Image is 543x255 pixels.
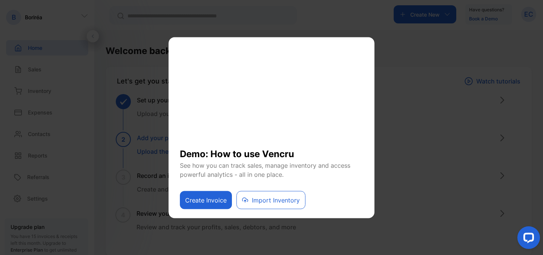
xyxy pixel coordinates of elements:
p: See how you can track sales, manage inventory and access powerful analytics - all in one place. [180,161,363,179]
iframe: LiveChat chat widget [511,223,543,255]
h1: Demo: How to use Vencru [180,141,363,161]
button: Create Invoice [180,191,232,209]
button: Import Inventory [236,191,305,209]
iframe: YouTube video player [180,46,363,141]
